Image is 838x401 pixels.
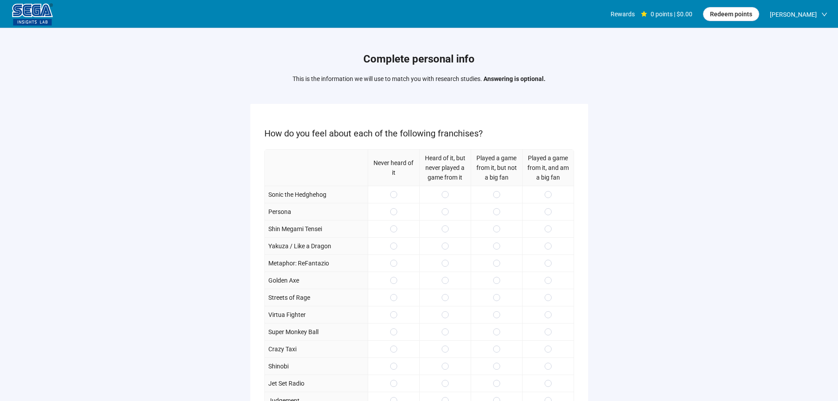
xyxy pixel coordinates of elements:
span: Redeem points [710,9,752,19]
p: Heard of it, but never played a game from it [423,153,467,182]
button: Redeem points [703,7,759,21]
p: Sonic the Hedghehog [268,190,326,199]
span: [PERSON_NAME] [770,0,817,29]
p: Super Monkey Ball [268,327,318,337]
p: How do you feel about each of the following franchises? [264,127,574,140]
p: Never heard of it [372,158,416,177]
p: Metaphor: ReFantazio [268,258,329,268]
p: Virtua Fighter [268,310,306,320]
p: Crazy Taxi [268,344,296,354]
p: Persona [268,207,291,217]
p: This is the information we will use to match you with research studies. [293,74,545,84]
span: star [641,11,647,17]
p: Played a game from it, but not a big fan [475,153,519,182]
h1: Complete personal info [293,51,545,68]
strong: Answering is optional. [483,75,545,82]
span: down [821,11,827,18]
p: Shin Megami Tensei [268,224,322,234]
p: Shinobi [268,361,289,371]
p: Played a game from it, and am a big fan [526,153,570,182]
p: Yakuza / Like a Dragon [268,241,331,251]
p: Jet Set Radio [268,379,304,388]
p: Streets of Rage [268,293,310,302]
p: Golden Axe [268,276,299,285]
